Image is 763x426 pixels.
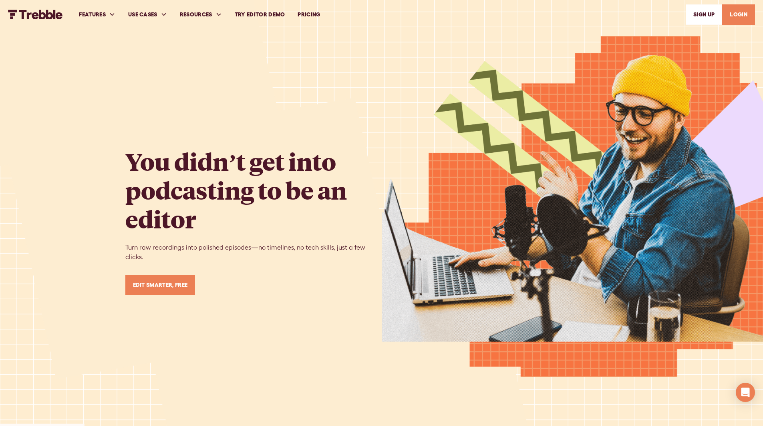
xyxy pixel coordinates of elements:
[125,275,195,295] a: Edit Smarter, Free
[8,10,63,19] img: Trebble FM Logo
[79,10,106,19] div: FEATURES
[736,383,755,402] div: Open Intercom Messenger
[125,243,382,262] p: Turn raw recordings into polished episodes—no timelines, no tech skills, just a few clicks.
[180,10,212,19] div: RESOURCES
[122,1,173,28] div: USE CASES
[173,1,228,28] div: RESOURCES
[173,35,245,86] nav: RESOURCES
[686,4,722,25] a: SIGn UP
[291,1,326,28] a: PRICING
[72,1,122,28] div: FEATURES
[177,38,242,53] a: Help Center
[177,68,242,82] a: Blog
[125,146,347,234] strong: You didn’t get into podcasting to be an editor
[8,10,63,19] a: home
[228,1,292,28] a: Try Editor Demo
[177,53,242,68] a: Feature Requests
[128,10,157,19] div: USE CASES
[722,4,755,25] a: LOGIN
